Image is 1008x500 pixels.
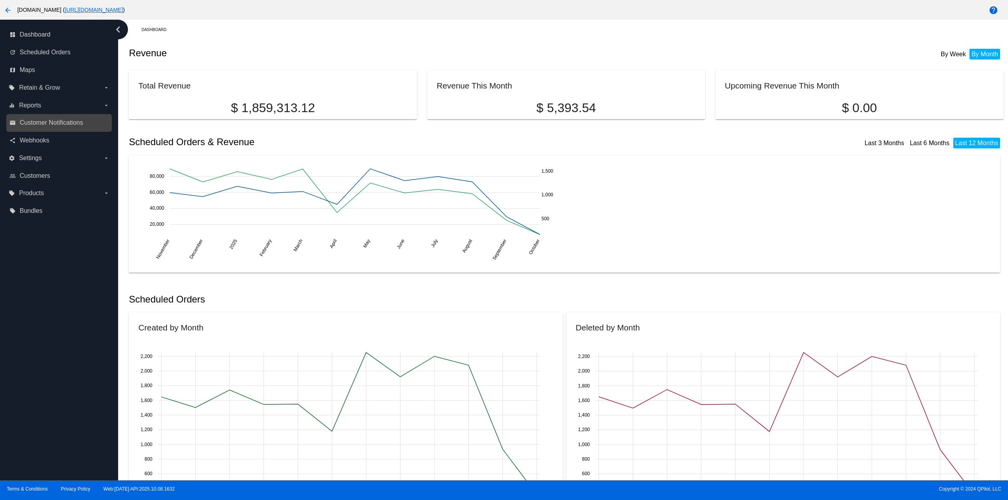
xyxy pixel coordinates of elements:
[9,116,109,129] a: email Customer Notifications
[3,6,13,15] mat-icon: arrow_back
[541,168,553,173] text: 1,500
[150,189,165,195] text: 60,000
[189,238,204,260] text: December
[129,137,566,148] h2: Scheduled Orders & Revenue
[9,67,16,73] i: map
[9,173,16,179] i: people_outline
[141,383,152,389] text: 1,800
[112,23,124,36] i: chevron_left
[141,442,152,447] text: 1,000
[141,368,152,374] text: 2,000
[259,238,273,257] text: February
[9,46,109,59] a: update Scheduled Orders
[578,427,590,433] text: 1,200
[7,486,48,492] a: Terms & Conditions
[129,294,566,305] h2: Scheduled Orders
[20,119,83,126] span: Customer Notifications
[989,6,998,15] mat-icon: help
[150,221,165,227] text: 20,000
[541,192,553,197] text: 1,000
[228,238,239,250] text: 2025
[19,155,42,162] span: Settings
[9,49,16,55] i: update
[9,190,15,196] i: local_offer
[9,64,109,76] a: map Maps
[9,155,15,161] i: settings
[129,48,566,59] h2: Revenue
[150,173,165,179] text: 80,000
[9,205,109,217] a: local_offer Bundles
[20,66,35,74] span: Maps
[145,471,152,477] text: 600
[9,137,16,144] i: share
[578,442,590,447] text: 1,000
[20,49,70,56] span: Scheduled Orders
[103,190,109,196] i: arrow_drop_down
[939,49,968,59] li: By Week
[511,486,1001,492] span: Copyright © 2024 QPilot, LLC
[437,101,696,115] p: $ 5,393.54
[141,24,173,36] a: Dashboard
[528,238,541,255] text: October
[396,238,406,250] text: June
[582,457,590,462] text: 800
[725,81,839,90] h2: Upcoming Revenue This Month
[725,101,994,115] p: $ 0.00
[141,398,152,403] text: 1,600
[578,369,590,374] text: 2,000
[150,205,165,211] text: 40,000
[9,134,109,147] a: share Webhooks
[103,102,109,109] i: arrow_drop_down
[103,155,109,161] i: arrow_drop_down
[138,81,191,90] h2: Total Revenue
[65,7,123,13] a: [URL][DOMAIN_NAME]
[578,413,590,418] text: 1,400
[20,207,43,214] span: Bundles
[576,323,640,332] h2: Deleted by Month
[145,456,152,462] text: 800
[104,486,175,492] a: Web:[DATE] API:2025.10.08.1632
[138,101,408,115] p: $ 1,859,313.12
[9,170,109,182] a: people_outline Customers
[969,49,1000,59] li: By Month
[141,354,152,359] text: 2,200
[20,172,50,179] span: Customers
[9,120,16,126] i: email
[141,412,152,418] text: 1,400
[362,238,371,249] text: May
[910,140,950,146] a: Last 6 Months
[578,398,590,403] text: 1,600
[541,216,549,221] text: 500
[437,81,512,90] h2: Revenue This Month
[430,238,439,248] text: July
[293,238,304,252] text: March
[582,471,590,477] text: 600
[20,31,50,38] span: Dashboard
[138,323,203,332] h2: Created by Month
[155,238,171,260] text: November
[9,102,15,109] i: equalizer
[578,354,590,359] text: 2,200
[19,84,60,91] span: Retain & Grow
[9,208,16,214] i: local_offer
[329,238,338,249] text: April
[141,427,152,433] text: 1,200
[461,238,474,254] text: August
[103,85,109,91] i: arrow_drop_down
[61,486,91,492] a: Privacy Policy
[20,137,49,144] span: Webhooks
[9,85,15,91] i: local_offer
[578,383,590,389] text: 1,800
[19,190,44,197] span: Products
[9,28,109,41] a: dashboard Dashboard
[955,140,998,146] a: Last 12 Months
[9,31,16,38] i: dashboard
[19,102,41,109] span: Reports
[491,238,508,261] text: September
[865,140,904,146] a: Last 3 Months
[17,7,125,13] span: [DOMAIN_NAME] ( )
